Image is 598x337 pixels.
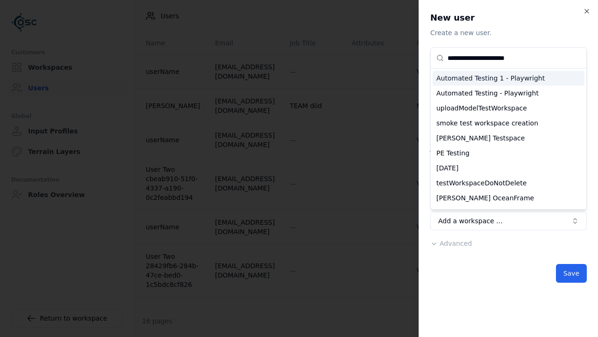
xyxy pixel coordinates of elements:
[431,69,586,209] div: Suggestions
[433,116,584,131] div: smoke test workspace creation
[433,101,584,116] div: uploadModelTestWorkspace
[433,190,584,205] div: [PERSON_NAME] OceanFrame
[433,161,584,176] div: [DATE]
[433,131,584,146] div: [PERSON_NAME] Testspace
[433,176,584,190] div: testWorkspaceDoNotDelete
[433,146,584,161] div: PE Testing
[433,71,584,86] div: Automated Testing 1 - Playwright
[433,86,584,101] div: Automated Testing - Playwright
[433,205,584,220] div: usama test 4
